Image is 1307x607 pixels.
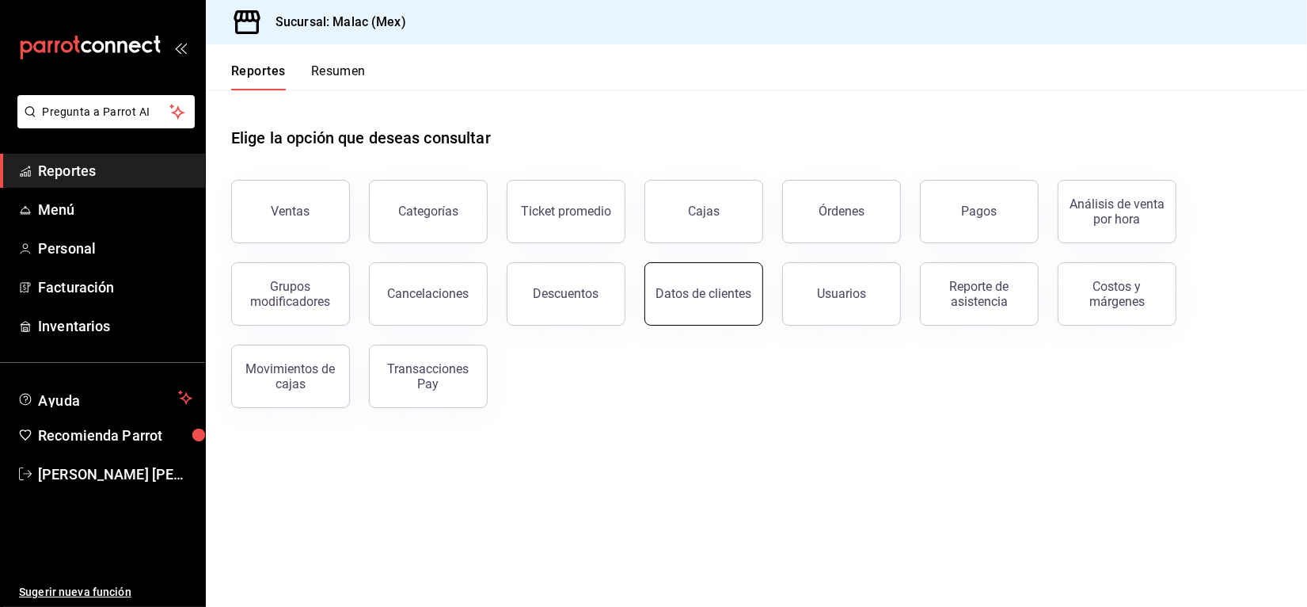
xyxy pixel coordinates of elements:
[38,160,192,181] span: Reportes
[38,464,192,485] span: [PERSON_NAME] [PERSON_NAME]
[644,262,763,326] button: Datos de clientes
[43,104,170,120] span: Pregunta a Parrot AI
[507,262,625,326] button: Descuentos
[1058,262,1176,326] button: Costos y márgenes
[1068,197,1166,227] div: Análisis de venta por hora
[38,315,192,337] span: Inventarios
[782,180,901,243] button: Órdenes
[817,286,866,301] div: Usuarios
[369,262,488,326] button: Cancelaciones
[241,279,340,309] div: Grupos modificadores
[398,204,458,219] div: Categorías
[272,204,310,219] div: Ventas
[231,63,366,90] div: navigation tabs
[38,388,172,407] span: Ayuda
[38,277,192,298] span: Facturación
[311,63,366,90] button: Resumen
[231,345,350,408] button: Movimientos de cajas
[263,13,406,32] h3: Sucursal: Malac (Mex)
[656,286,752,301] div: Datos de clientes
[521,204,611,219] div: Ticket promedio
[17,95,195,128] button: Pregunta a Parrot AI
[369,345,488,408] button: Transacciones Pay
[507,180,625,243] button: Ticket promedio
[920,180,1039,243] button: Pagos
[38,199,192,220] span: Menú
[231,180,350,243] button: Ventas
[782,262,901,326] button: Usuarios
[688,202,720,221] div: Cajas
[19,584,192,601] span: Sugerir nueva función
[174,41,187,54] button: open_drawer_menu
[369,180,488,243] button: Categorías
[920,262,1039,326] button: Reporte de asistencia
[379,361,477,391] div: Transacciones Pay
[231,262,350,326] button: Grupos modificadores
[1068,279,1166,309] div: Costos y márgenes
[231,126,491,150] h1: Elige la opción que deseas consultar
[11,115,195,132] a: Pregunta a Parrot AI
[930,279,1028,309] div: Reporte de asistencia
[962,204,997,219] div: Pagos
[241,361,340,391] div: Movimientos de cajas
[819,204,864,219] div: Órdenes
[534,286,599,301] div: Descuentos
[38,238,192,259] span: Personal
[1058,180,1176,243] button: Análisis de venta por hora
[231,63,286,90] button: Reportes
[644,180,763,243] a: Cajas
[388,286,469,301] div: Cancelaciones
[38,425,192,446] span: Recomienda Parrot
